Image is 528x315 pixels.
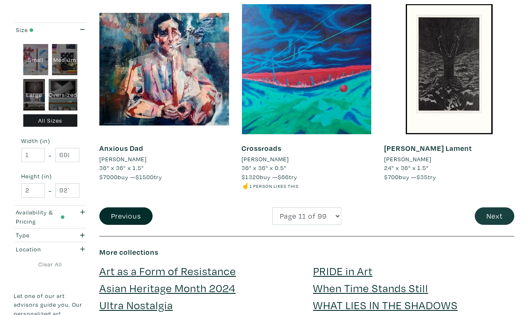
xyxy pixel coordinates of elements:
small: 1 person likes this [249,183,299,189]
span: $700 [384,173,399,181]
span: $35 [417,173,428,181]
div: All Sizes [23,114,78,127]
a: Clear All [14,260,87,269]
span: 36" x 36" x 0.5" [242,164,286,172]
a: [PERSON_NAME] [384,155,514,164]
div: Small [23,44,49,76]
div: Location [16,245,64,254]
small: Width (in) [21,138,79,144]
button: Previous [99,207,153,225]
span: buy — try [99,173,162,181]
div: Large [23,79,45,111]
span: $1320 [242,173,260,181]
a: [PERSON_NAME] [99,155,229,164]
span: - [49,150,52,161]
a: WHAT LIES IN THE SHADOWS [313,298,458,312]
a: [PERSON_NAME] Lament [384,143,472,153]
span: 24" x 36" x 1.5" [384,164,429,172]
button: Location [14,242,87,256]
span: buy — try [242,173,297,181]
li: [PERSON_NAME] [384,155,432,164]
a: Asian Heritage Month 2024 [99,281,236,295]
a: [PERSON_NAME] [242,155,372,164]
a: Ultra Nostalgia [99,298,173,312]
div: Medium [52,44,77,76]
span: buy — try [384,173,436,181]
button: Size [14,23,87,37]
li: [PERSON_NAME] [242,155,289,164]
a: Crossroads [242,143,281,153]
a: Anxious Dad [99,143,143,153]
div: Size [16,25,64,34]
button: Type [14,229,87,242]
a: Art as a Form of Resistance [99,263,236,278]
span: $66 [278,173,289,181]
li: [PERSON_NAME] [99,155,147,164]
span: - [49,185,52,196]
h6: More collections [99,248,514,257]
div: Type [16,231,64,240]
span: $1500 [136,173,154,181]
a: When Time Stands Still [313,281,428,295]
button: Availability & Pricing [14,206,87,228]
span: 36" x 36" x 1.5" [99,164,144,172]
div: Oversized [49,79,77,111]
li: ☝️ [242,181,372,190]
button: Next [475,207,514,225]
span: $7000 [99,173,118,181]
small: Height (in) [21,173,79,179]
div: Availability & Pricing [16,208,64,226]
a: PRIDE in Art [313,263,373,278]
